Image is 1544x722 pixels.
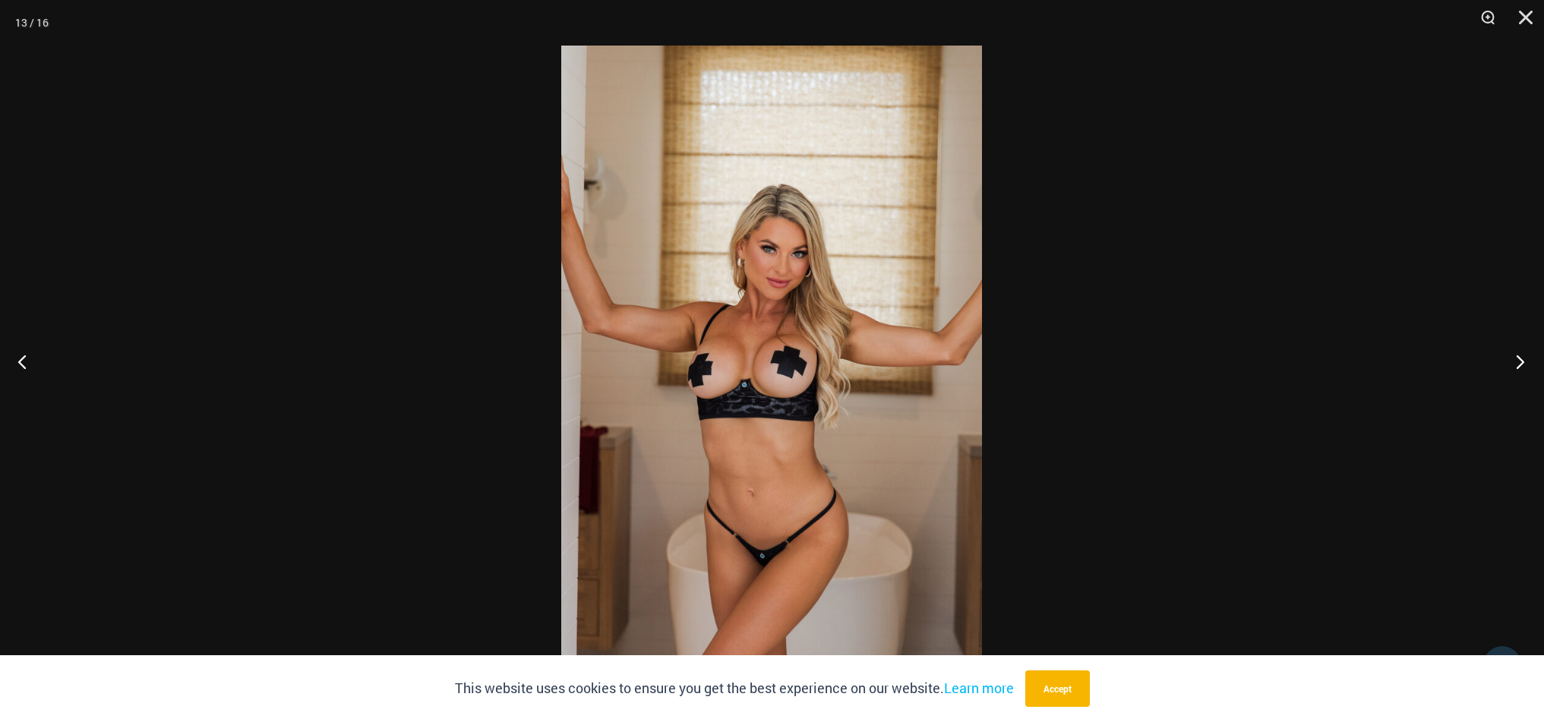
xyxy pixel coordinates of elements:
[1025,670,1090,707] button: Accept
[944,679,1014,697] a: Learn more
[15,11,49,34] div: 13 / 16
[1487,323,1544,399] button: Next
[561,46,982,676] img: Nights Fall Silver Leopard 1036 Bra 6516 Micro 03
[455,677,1014,700] p: This website uses cookies to ensure you get the best experience on our website.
